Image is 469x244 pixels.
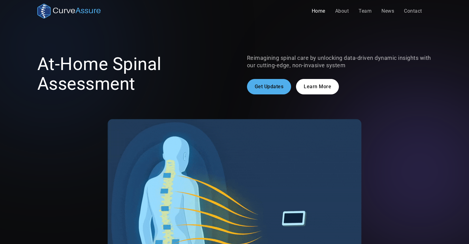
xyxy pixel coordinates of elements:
[247,54,432,69] p: Reimagining spinal care by unlocking data-driven dynamic insights with our cutting-edge, non-inva...
[376,5,399,17] a: News
[307,5,330,17] a: Home
[399,5,427,17] a: Contact
[37,4,101,19] a: home
[37,54,222,94] h1: At-Home Spinal Assessment
[296,79,339,94] a: Learn More
[330,5,354,17] a: About
[247,79,291,94] a: Get Updates
[354,5,376,17] a: Team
